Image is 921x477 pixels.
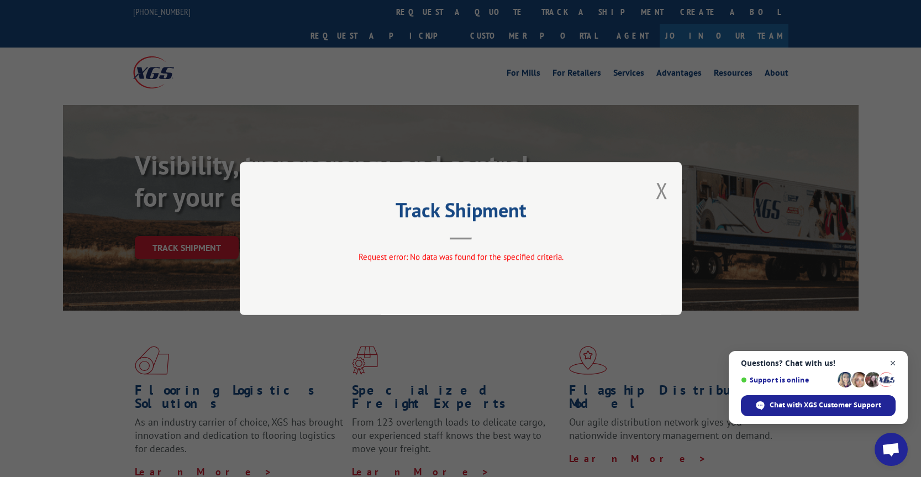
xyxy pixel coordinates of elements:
[741,376,834,384] span: Support is online
[656,176,668,205] button: Close modal
[295,202,627,223] h2: Track Shipment
[741,359,896,368] span: Questions? Chat with us!
[770,400,881,410] span: Chat with XGS Customer Support
[358,251,563,262] span: Request error: No data was found for the specified criteria.
[741,395,896,416] span: Chat with XGS Customer Support
[875,433,908,466] a: Open chat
